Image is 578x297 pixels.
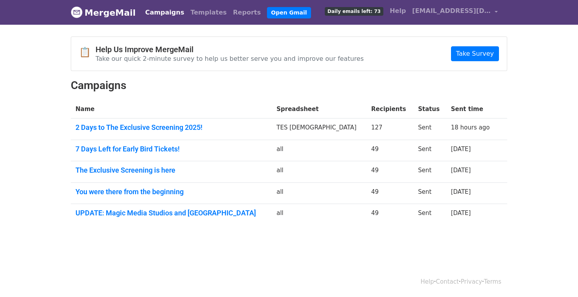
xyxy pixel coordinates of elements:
[75,209,267,217] a: UPDATE: Magic Media Studios and [GEOGRAPHIC_DATA]
[272,140,366,161] td: all
[484,278,501,285] a: Terms
[451,210,471,217] a: [DATE]
[461,278,482,285] a: Privacy
[142,5,187,20] a: Campaigns
[413,204,446,225] td: Sent
[71,4,136,21] a: MergeMail
[366,118,413,140] td: 127
[446,100,497,118] th: Sent time
[413,100,446,118] th: Status
[421,278,434,285] a: Help
[387,3,409,19] a: Help
[413,182,446,204] td: Sent
[71,100,272,118] th: Name
[272,204,366,225] td: all
[409,3,501,22] a: [EMAIL_ADDRESS][DOMAIN_NAME]
[413,140,446,161] td: Sent
[79,47,96,58] span: 📋
[71,6,83,18] img: MergeMail logo
[325,7,383,16] span: Daily emails left: 73
[366,140,413,161] td: 49
[267,7,311,18] a: Open Gmail
[366,100,413,118] th: Recipients
[187,5,230,20] a: Templates
[451,146,471,153] a: [DATE]
[451,167,471,174] a: [DATE]
[366,161,413,183] td: 49
[75,123,267,132] a: 2 Days to The Exclusive Screening 2025!
[413,118,446,140] td: Sent
[75,145,267,153] a: 7 Days Left for Early Bird Tickets!
[96,45,364,54] h4: Help Us Improve MergeMail
[322,3,387,19] a: Daily emails left: 73
[272,182,366,204] td: all
[413,161,446,183] td: Sent
[366,204,413,225] td: 49
[272,100,366,118] th: Spreadsheet
[96,55,364,63] p: Take our quick 2-minute survey to help us better serve you and improve our features
[366,182,413,204] td: 49
[436,278,459,285] a: Contact
[75,188,267,196] a: You were there from the beginning
[230,5,264,20] a: Reports
[272,161,366,183] td: all
[451,188,471,195] a: [DATE]
[451,46,499,61] a: Take Survey
[272,118,366,140] td: TES [DEMOGRAPHIC_DATA]
[71,79,507,92] h2: Campaigns
[75,166,267,175] a: The Exclusive Screening is here
[412,6,491,16] span: [EMAIL_ADDRESS][DOMAIN_NAME]
[451,124,490,131] a: 18 hours ago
